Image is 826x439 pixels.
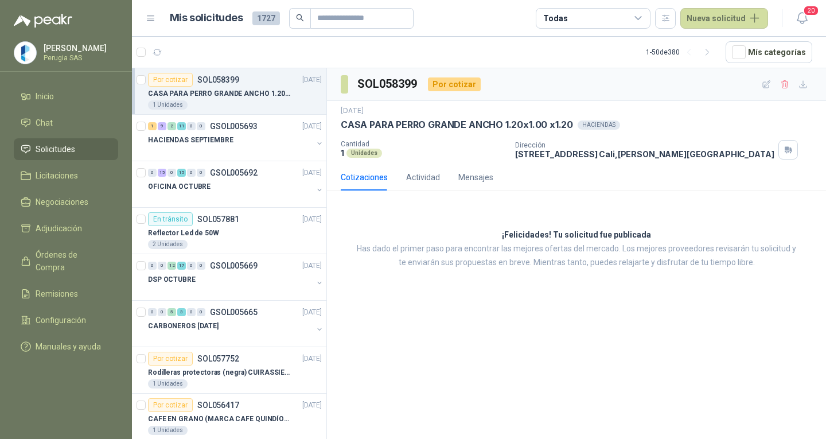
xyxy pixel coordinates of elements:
[36,288,78,300] span: Remisiones
[197,122,205,130] div: 0
[187,169,196,177] div: 0
[458,171,493,184] div: Mensajes
[428,77,481,91] div: Por cotizar
[210,169,258,177] p: GSOL005692
[197,308,205,316] div: 0
[158,122,166,130] div: 9
[158,308,166,316] div: 0
[515,141,774,149] p: Dirección
[357,75,419,93] h3: SOL058399
[302,400,322,411] p: [DATE]
[148,135,233,146] p: HACIENDAS SEPTIEMBRE
[302,307,322,318] p: [DATE]
[167,262,176,270] div: 12
[14,336,118,358] a: Manuales y ayuda
[36,340,101,353] span: Manuales y ayuda
[148,228,219,239] p: Reflector Led de 50W
[197,169,205,177] div: 0
[803,5,819,16] span: 20
[578,121,620,130] div: HACIENDAS
[148,122,157,130] div: 1
[132,68,326,115] a: Por cotizarSOL058399[DATE] CASA PARA PERRO GRANDE ANCHO 1.20x1.00 x1.201 Unidades
[543,12,567,25] div: Todas
[36,222,82,235] span: Adjudicación
[148,321,219,332] p: CARBONEROS [DATE]
[406,171,440,184] div: Actividad
[148,308,157,316] div: 0
[148,367,291,378] p: Rodilleras protectoras (negra) CUIRASSIER para motocicleta, rodilleras para motocicleta,
[148,100,188,110] div: 1 Unidades
[14,165,118,187] a: Licitaciones
[356,242,797,270] p: Has dado el primer paso para encontrar las mejores ofertas del mercado. Los mejores proveedores r...
[502,228,651,242] h3: ¡Felicidades! Tu solicitud fue publicada
[14,309,118,331] a: Configuración
[167,308,176,316] div: 5
[341,148,344,158] p: 1
[302,75,322,86] p: [DATE]
[187,122,196,130] div: 0
[210,308,258,316] p: GSOL005665
[197,355,239,363] p: SOL057752
[36,314,86,327] span: Configuración
[177,169,186,177] div: 15
[148,212,193,226] div: En tránsito
[792,8,812,29] button: 20
[148,379,188,389] div: 1 Unidades
[148,119,324,156] a: 1 9 2 11 0 0 GSOL005693[DATE] HACIENDAS SEPTIEMBRE
[14,42,36,64] img: Company Logo
[148,181,211,192] p: OFICINA OCTUBRE
[36,143,75,156] span: Solicitudes
[132,347,326,394] a: Por cotizarSOL057752[DATE] Rodilleras protectoras (negra) CUIRASSIER para motocicleta, rodilleras...
[14,244,118,278] a: Órdenes de Compra
[252,11,280,25] span: 1727
[646,43,716,61] div: 1 - 50 de 380
[148,262,157,270] div: 0
[14,112,118,134] a: Chat
[148,426,188,435] div: 1 Unidades
[148,240,188,249] div: 2 Unidades
[44,55,115,61] p: Perugia SAS
[36,116,53,129] span: Chat
[132,208,326,254] a: En tránsitoSOL057881[DATE] Reflector Led de 50W2 Unidades
[148,259,324,296] a: 0 0 12 17 0 0 GSOL005669[DATE] DSP OCTUBRE
[14,14,72,28] img: Logo peakr
[341,119,573,131] p: CASA PARA PERRO GRANDE ANCHO 1.20x1.00 x1.20
[197,215,239,223] p: SOL057881
[341,140,506,148] p: Cantidad
[210,122,258,130] p: GSOL005693
[680,8,768,29] button: Nueva solicitud
[148,352,193,366] div: Por cotizar
[177,262,186,270] div: 17
[36,196,88,208] span: Negociaciones
[148,88,291,99] p: CASA PARA PERRO GRANDE ANCHO 1.20x1.00 x1.20
[14,138,118,160] a: Solicitudes
[210,262,258,270] p: GSOL005669
[14,191,118,213] a: Negociaciones
[187,308,196,316] div: 0
[158,262,166,270] div: 0
[14,217,118,239] a: Adjudicación
[302,214,322,225] p: [DATE]
[148,166,324,203] a: 0 15 0 15 0 0 GSOL005692[DATE] OFICINA OCTUBRE
[148,169,157,177] div: 0
[148,305,324,342] a: 0 0 5 3 0 0 GSOL005665[DATE] CARBONEROS [DATE]
[515,149,774,159] p: [STREET_ADDRESS] Cali , [PERSON_NAME][GEOGRAPHIC_DATA]
[36,169,78,182] span: Licitaciones
[177,122,186,130] div: 11
[296,14,304,22] span: search
[187,262,196,270] div: 0
[148,398,193,412] div: Por cotizar
[36,248,107,274] span: Órdenes de Compra
[158,169,166,177] div: 15
[14,283,118,305] a: Remisiones
[341,171,388,184] div: Cotizaciones
[302,121,322,132] p: [DATE]
[197,262,205,270] div: 0
[302,168,322,178] p: [DATE]
[148,414,291,425] p: CAFE EN GRANO (MARCA CAFE QUINDÍO) x 500gr
[302,261,322,271] p: [DATE]
[341,106,364,116] p: [DATE]
[148,274,196,285] p: DSP OCTUBRE
[36,90,54,103] span: Inicio
[346,149,382,158] div: Unidades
